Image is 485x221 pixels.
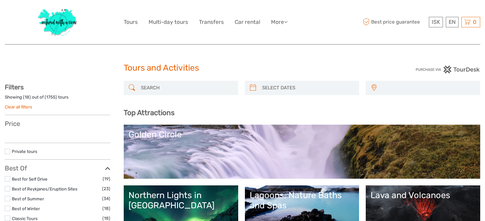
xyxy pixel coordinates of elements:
a: Private tours [12,149,37,154]
label: 18 [25,94,29,100]
h3: Price [5,120,110,128]
span: (18) [102,205,110,212]
a: Multi-day tours [149,17,188,27]
div: Showing ( ) out of ( ) tours [5,94,110,104]
a: Tours [124,17,138,27]
span: (34) [102,195,110,202]
a: Transfers [199,17,224,27]
a: Car rental [235,17,260,27]
div: Lava and Volcanoes [371,190,475,200]
a: Classic Tours [12,216,38,221]
span: (19) [103,175,110,183]
b: Top Attractions [124,108,174,117]
a: More [271,17,288,27]
h1: Tours and Activities [124,63,362,73]
span: ISK [432,19,440,25]
div: Lagoons, Nature Baths and Spas [250,190,355,211]
a: Golden Circle [129,129,475,174]
span: (23) [102,185,110,192]
strong: Filters [5,83,24,91]
a: Best of Reykjanes/Eruption Sites [12,186,77,191]
a: Clear all filters [5,104,32,109]
img: 1077-ca632067-b948-436b-9c7a-efe9894e108b_logo_big.jpg [34,5,81,39]
img: PurchaseViaTourDesk.png [415,66,480,73]
h3: Best Of [5,164,110,172]
span: 0 [472,19,477,25]
div: Northern Lights in [GEOGRAPHIC_DATA] [129,190,233,211]
input: SEARCH [138,82,235,93]
div: EN [446,17,459,27]
a: Best for Self Drive [12,176,48,182]
span: Best price guarantee [361,17,427,27]
div: Golden Circle [129,129,475,140]
a: Best of Winter [12,206,40,211]
label: 1755 [46,94,55,100]
a: Best of Summer [12,196,44,201]
input: SELECT DATES [260,82,356,93]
